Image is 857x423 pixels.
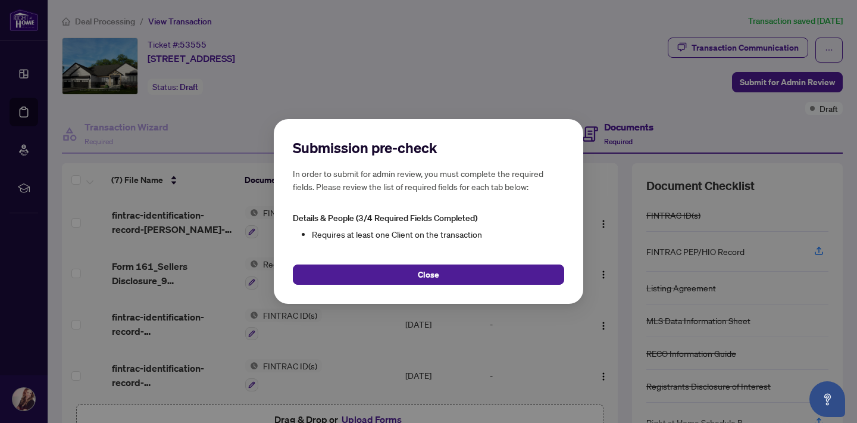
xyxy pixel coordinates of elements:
h5: In order to submit for admin review, you must complete the required fields. Please review the lis... [293,167,564,193]
span: Close [418,265,439,284]
li: Requires at least one Client on the transaction [312,228,564,241]
h2: Submission pre-check [293,138,564,157]
button: Close [293,265,564,285]
span: Details & People (3/4 Required Fields Completed) [293,213,477,223]
button: Open asap [809,381,845,417]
